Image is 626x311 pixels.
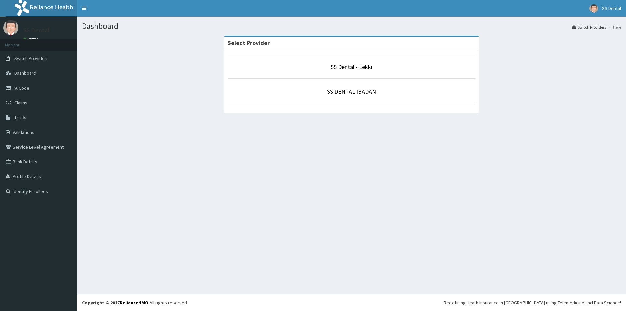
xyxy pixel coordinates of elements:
[14,100,27,106] span: Claims
[77,294,626,311] footer: All rights reserved.
[23,27,49,33] p: SS Dental
[3,20,18,35] img: User Image
[607,24,621,30] li: Here
[589,4,598,13] img: User Image
[82,300,150,306] strong: Copyright © 2017 .
[82,22,621,31] h1: Dashboard
[23,37,40,41] a: Online
[228,39,270,47] strong: Select Provider
[444,299,621,306] div: Redefining Heath Insurance in [GEOGRAPHIC_DATA] using Telemedicine and Data Science!
[327,88,376,95] a: SS DENTAL IBADAN
[14,70,36,76] span: Dashboard
[602,5,621,11] span: SS Dental
[331,63,372,71] a: SS Dental - Lekki
[14,114,26,120] span: Tariffs
[572,24,606,30] a: Switch Providers
[120,300,148,306] a: RelianceHMO
[14,55,49,61] span: Switch Providers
